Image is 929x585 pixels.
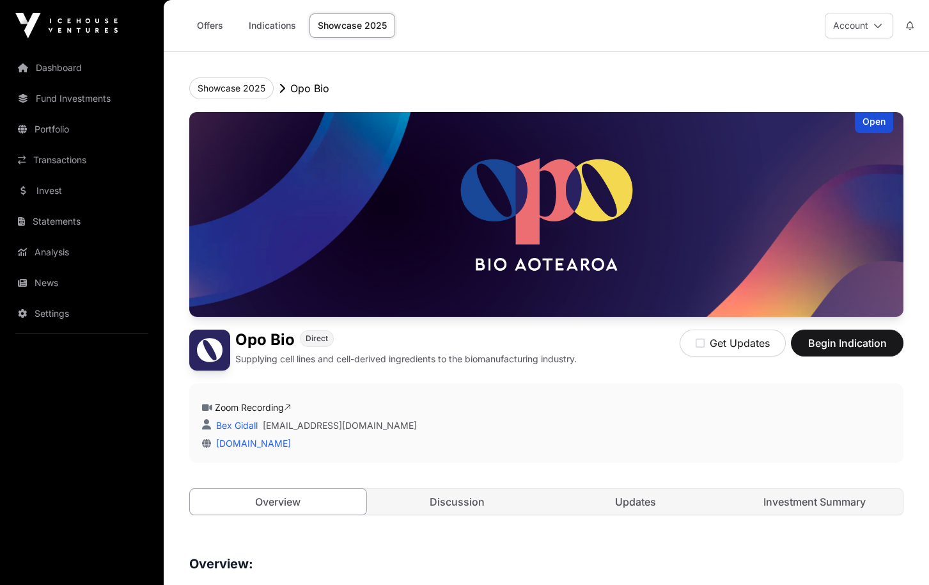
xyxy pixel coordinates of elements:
iframe: Chat Widget [865,524,929,585]
a: Portfolio [10,115,153,143]
a: Analysis [10,238,153,266]
a: Statements [10,207,153,236]
a: Offers [184,13,235,38]
button: Showcase 2025 [189,77,274,99]
p: Supplying cell lines and cell-derived ingredients to the biomanufacturing industry. [235,353,577,365]
a: [DOMAIN_NAME] [211,438,291,449]
a: Updates [548,489,724,515]
nav: Tabs [190,489,903,515]
h3: Overview: [189,554,903,574]
a: Begin Indication [791,342,903,355]
a: Dashboard [10,54,153,82]
a: Invest [10,177,153,205]
a: Investment Summary [726,489,903,515]
a: Zoom Recording [215,402,291,413]
a: Discussion [369,489,545,515]
div: Open [855,112,893,133]
span: Direct [306,333,328,344]
a: [EMAIL_ADDRESS][DOMAIN_NAME] [263,419,417,432]
button: Get Updates [680,330,786,357]
h1: Opo Bio [235,330,295,350]
button: Account [825,13,893,38]
a: Bex Gidall [214,420,258,431]
a: Indications [240,13,304,38]
img: Opo Bio [189,112,903,317]
a: Settings [10,300,153,328]
p: Opo Bio [290,81,329,96]
img: Icehouse Ventures Logo [15,13,118,38]
a: Fund Investments [10,84,153,113]
a: Showcase 2025 [309,13,395,38]
button: Begin Indication [791,330,903,357]
a: Overview [189,488,367,515]
span: Begin Indication [807,335,887,351]
a: News [10,269,153,297]
a: Transactions [10,146,153,174]
img: Opo Bio [189,330,230,371]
